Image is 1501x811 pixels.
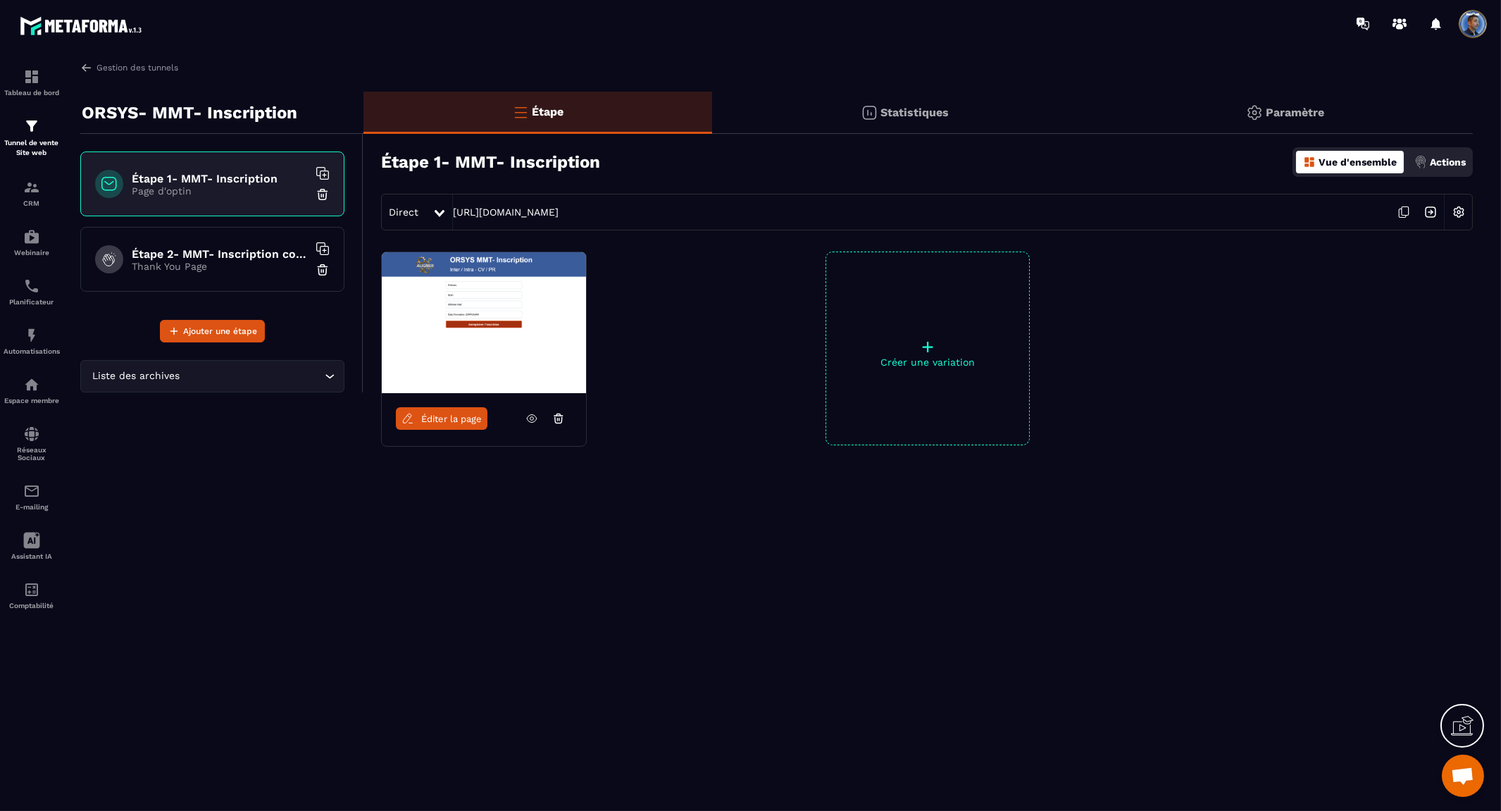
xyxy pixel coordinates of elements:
[4,571,60,620] a: accountantaccountantComptabilité
[861,104,878,121] img: stats.20deebd0.svg
[4,366,60,415] a: automationsautomationsEspace membre
[23,426,40,442] img: social-network
[4,397,60,404] p: Espace membre
[23,118,40,135] img: formation
[4,107,60,168] a: formationformationTunnel de vente Site web
[532,105,564,118] p: Étape
[4,347,60,355] p: Automatisations
[4,58,60,107] a: formationformationTableau de bord
[1266,106,1325,119] p: Paramètre
[4,503,60,511] p: E-mailing
[183,369,321,384] input: Search for option
[4,415,60,472] a: social-networksocial-networkRéseaux Sociaux
[80,61,178,74] a: Gestion des tunnels
[381,152,600,172] h3: Étape 1- MMT- Inscription
[826,357,1029,368] p: Créer une variation
[4,168,60,218] a: formationformationCRM
[82,99,297,127] p: ORSYS- MMT- Inscription
[4,298,60,306] p: Planificateur
[80,360,344,392] div: Search for option
[396,407,487,430] a: Éditer la page
[4,218,60,267] a: automationsautomationsWebinaire
[4,199,60,207] p: CRM
[1430,156,1466,168] p: Actions
[881,106,949,119] p: Statistiques
[23,179,40,196] img: formation
[1417,199,1444,225] img: arrow-next.bcc2205e.svg
[183,324,257,338] span: Ajouter une étape
[23,228,40,245] img: automations
[132,261,308,272] p: Thank You Page
[4,446,60,462] p: Réseaux Sociaux
[316,187,330,202] img: trash
[23,327,40,344] img: automations
[132,247,308,261] h6: Étape 2- MMT- Inscription confirmé
[389,206,418,218] span: Direct
[132,185,308,197] p: Page d'optin
[4,249,60,256] p: Webinaire
[453,206,559,218] a: [URL][DOMAIN_NAME]
[4,552,60,560] p: Assistant IA
[4,472,60,521] a: emailemailE-mailing
[23,376,40,393] img: automations
[4,138,60,158] p: Tunnel de vente Site web
[1442,755,1484,797] div: Ouvrir le chat
[80,61,93,74] img: arrow
[4,521,60,571] a: Assistant IA
[1303,156,1316,168] img: dashboard-orange.40269519.svg
[316,263,330,277] img: trash
[1445,199,1472,225] img: setting-w.858f3a88.svg
[826,337,1029,357] p: +
[4,316,60,366] a: automationsautomationsAutomatisations
[132,172,308,185] h6: Étape 1- MMT- Inscription
[1319,156,1397,168] p: Vue d'ensemble
[23,581,40,598] img: accountant
[382,252,586,393] img: image
[4,89,60,97] p: Tableau de bord
[421,414,482,424] span: Éditer la page
[1246,104,1263,121] img: setting-gr.5f69749f.svg
[512,104,529,120] img: bars-o.4a397970.svg
[23,483,40,500] img: email
[1414,156,1427,168] img: actions.d6e523a2.png
[89,369,183,384] span: Liste des archives
[23,278,40,295] img: scheduler
[4,267,60,316] a: schedulerschedulerPlanificateur
[4,602,60,609] p: Comptabilité
[23,68,40,85] img: formation
[160,320,265,342] button: Ajouter une étape
[20,13,147,39] img: logo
